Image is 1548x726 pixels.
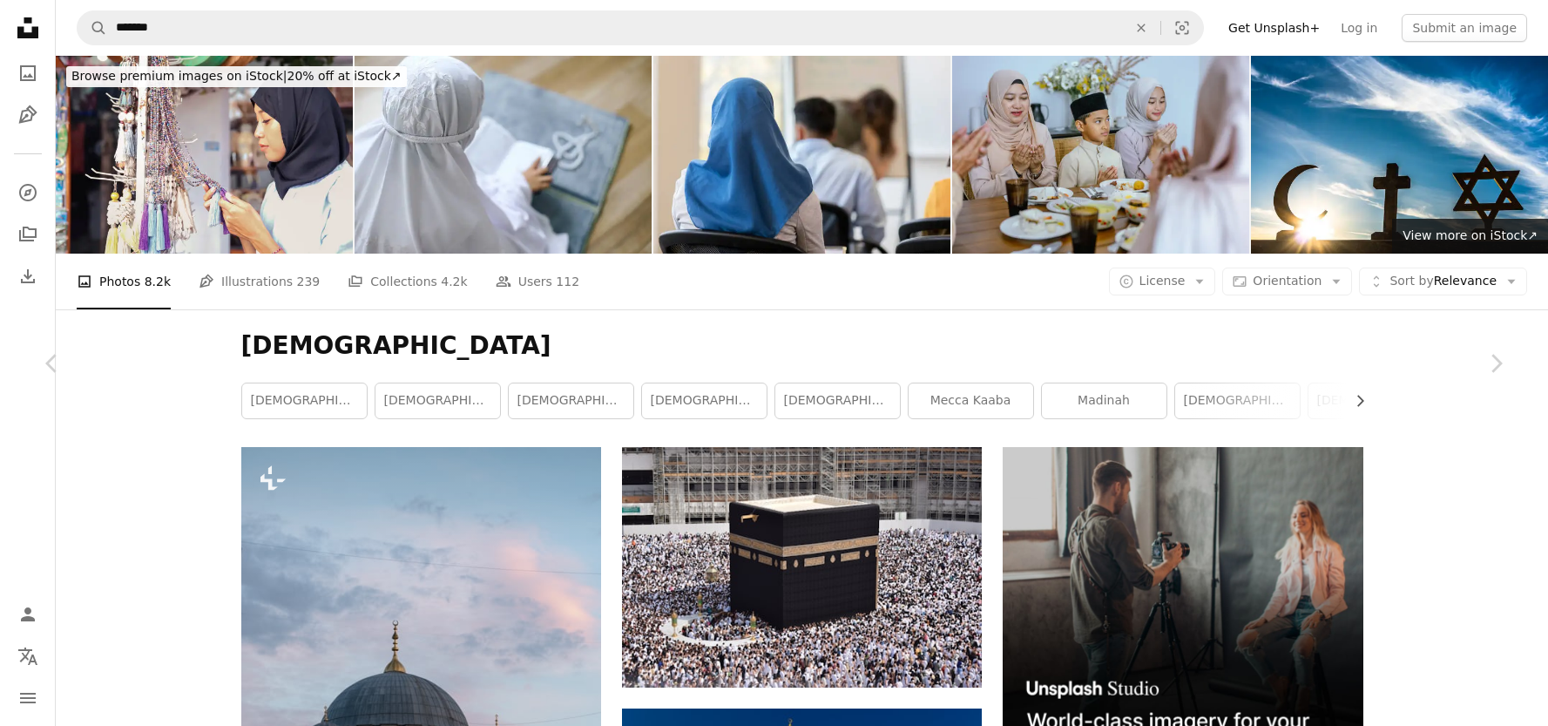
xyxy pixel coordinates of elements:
[509,383,633,418] a: [DEMOGRAPHIC_DATA]
[348,254,467,309] a: Collections 4.2k
[622,559,982,574] a: Kaaba, Mecca
[1308,383,1433,418] a: [DEMOGRAPHIC_DATA] quotes
[1122,11,1160,44] button: Clear
[10,56,45,91] a: Photos
[952,56,1249,254] img: Together in Faith: A Malay Muslim Family's Eid Prayer
[199,254,320,309] a: Illustrations 239
[1402,14,1527,42] button: Submit an image
[56,56,353,254] img: Hijab Woman Shopping on Traditional Market
[10,259,45,294] a: Download History
[1042,383,1166,418] a: madinah
[1403,228,1538,242] span: View more on iStock ↗
[556,272,579,291] span: 112
[1218,14,1330,42] a: Get Unsplash+
[297,272,321,291] span: 239
[77,10,1204,45] form: Find visuals sitewide
[622,447,982,687] img: Kaaba, Mecca
[653,56,950,254] img: Rear view of woman wearing hijab sitting in classroom
[355,56,652,254] img: Reading Quran
[56,56,417,98] a: Browse premium images on iStock|20% off at iStock↗
[242,383,367,418] a: [DEMOGRAPHIC_DATA]
[1253,274,1322,288] span: Orientation
[1392,219,1548,254] a: View more on iStock↗
[1389,273,1497,290] span: Relevance
[441,272,467,291] span: 4.2k
[10,681,45,716] button: Menu
[71,69,287,83] span: Browse premium images on iStock |
[642,383,767,418] a: [DEMOGRAPHIC_DATA]
[1109,268,1216,295] button: License
[10,98,45,132] a: Illustrations
[1222,268,1352,295] button: Orientation
[71,69,402,83] span: 20% off at iStock ↗
[10,217,45,252] a: Collections
[78,11,107,44] button: Search Unsplash
[241,691,601,707] a: a large building with a large dome on top of it
[909,383,1033,418] a: mecca kaaba
[1251,56,1548,254] img: the three symbols of Judaism, Christianity and Islam
[10,639,45,674] button: Language
[241,330,1363,362] h1: [DEMOGRAPHIC_DATA]
[10,175,45,210] a: Explore
[775,383,900,418] a: [DEMOGRAPHIC_DATA] background
[1443,280,1548,447] a: Next
[1175,383,1300,418] a: [DEMOGRAPHIC_DATA]
[1139,274,1186,288] span: License
[1359,268,1527,295] button: Sort byRelevance
[375,383,500,418] a: [DEMOGRAPHIC_DATA] wallpaper
[496,254,579,309] a: Users 112
[1344,383,1363,418] button: scroll list to the right
[1330,14,1388,42] a: Log in
[10,597,45,632] a: Log in / Sign up
[1161,11,1203,44] button: Visual search
[1389,274,1433,288] span: Sort by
